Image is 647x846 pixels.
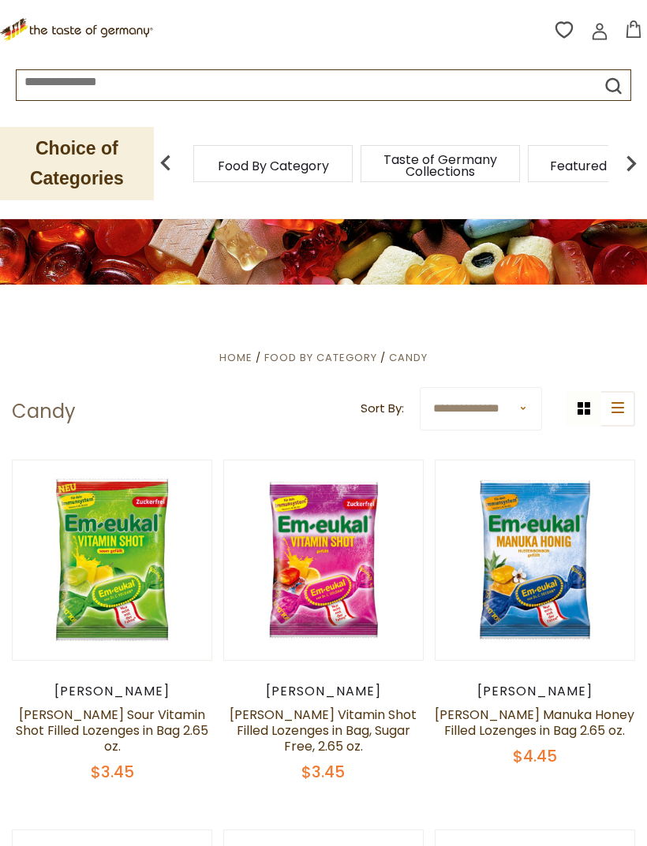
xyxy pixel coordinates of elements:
a: Home [219,350,252,365]
div: [PERSON_NAME] [223,684,424,699]
img: previous arrow [150,147,181,179]
a: Food By Category [264,350,377,365]
a: [PERSON_NAME] Vitamin Shot Filled Lozenges in Bag, Sugar Free, 2.65 oz. [230,706,417,755]
span: $3.45 [301,761,345,783]
div: [PERSON_NAME] [435,684,635,699]
img: Dr. Soldan Vitamin Shot Filled [224,460,423,659]
span: $4.45 [513,745,557,767]
img: Dr. Soldan Sour Vitamin Shot Filled [13,460,211,659]
img: Dr. Soldan Manuka Honey Filled [436,460,634,659]
span: $3.45 [91,761,134,783]
div: [PERSON_NAME] [12,684,212,699]
a: Candy [389,350,428,365]
a: [PERSON_NAME] Manuka Honey Filled Lozenges in Bag 2.65 oz. [435,706,634,740]
img: next arrow [615,147,647,179]
h1: Candy [12,400,76,423]
label: Sort By: [361,399,404,419]
a: Food By Category [218,160,329,172]
a: Taste of Germany Collections [377,154,503,177]
a: [PERSON_NAME] Sour Vitamin Shot Filled Lozenges in Bag 2.65 oz. [16,706,208,755]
